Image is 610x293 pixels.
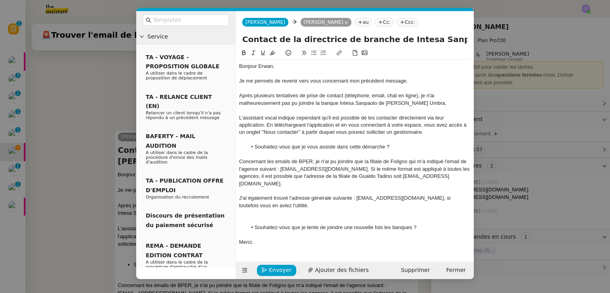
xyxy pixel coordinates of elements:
[239,63,471,70] div: Bonjour Erwan﻿,
[257,265,296,276] button: Envoyer
[146,243,203,258] span: REMA - DEMANDE EDITION CONTRAT
[442,265,471,276] button: Fermer
[247,224,471,231] li: Souhaitez-vous que je tente de joindre une nouvelle fois les banques ?
[239,239,471,246] div: Merci.
[355,18,372,27] nz-tag: au
[239,114,471,136] div: L'assistant vocal indique cependant qu'il est possible de les contacter directement via leur appl...
[375,18,394,27] nz-tag: Cc:
[239,158,471,187] div: Concernant les emails de BPER, je n'ai pu joindre que la filiale de Foligno qui m'a indiqué l'ema...
[269,266,291,275] span: Envoyer
[146,133,195,148] span: BAFERTY - MAIL AUDITION
[301,18,352,27] nz-tag: [PERSON_NAME]
[146,110,221,120] span: Relancer un client lorsqu'il n'a pas répondu à un précédent message
[239,92,471,107] div: Après plusieurs tentatives de prise de contact (téléphone, email, chat en ligne), je n'ai malheur...
[146,150,208,165] span: A utiliser dans le cadre de la procédure d'envoi des mails d'audition
[146,54,219,69] span: TA - VOYAGE - PROPOSITION GLOBALE
[239,195,471,209] div: J'ai également trouvé l'adresse générale suivante : [EMAIL_ADDRESS][DOMAIN_NAME], si toutefois vo...
[146,260,208,274] span: A utiliser dans le cadre de la procédure d'embauche d'un nouveau salarié
[147,32,232,41] span: Service
[146,195,209,200] span: Organisation du recrutement
[146,94,212,109] span: TA - RELANCE CLIENT (EN)
[315,266,369,275] span: Ajouter des fichiers
[401,266,430,275] span: Supprimer
[136,29,236,44] div: Service
[396,265,434,276] button: Supprimer
[146,71,207,81] span: A utiliser dans le cadre de proposition de déplacement
[247,143,471,150] li: Souhaitez-vous que je vous assiste dans cette démarche ?
[146,212,225,228] span: Discours de présentation du paiement sécurisé
[303,265,373,276] button: Ajouter des fichiers
[242,33,467,45] input: Subject
[397,18,418,27] nz-tag: Ccc:
[146,177,224,193] span: TA - PUBLICATION OFFRE D'EMPLOI
[446,266,466,275] span: Fermer
[245,19,285,25] span: [PERSON_NAME]
[153,15,224,25] input: Templates
[239,77,471,85] div: Je me permets de revenir vers vous concernant mon précédent message.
